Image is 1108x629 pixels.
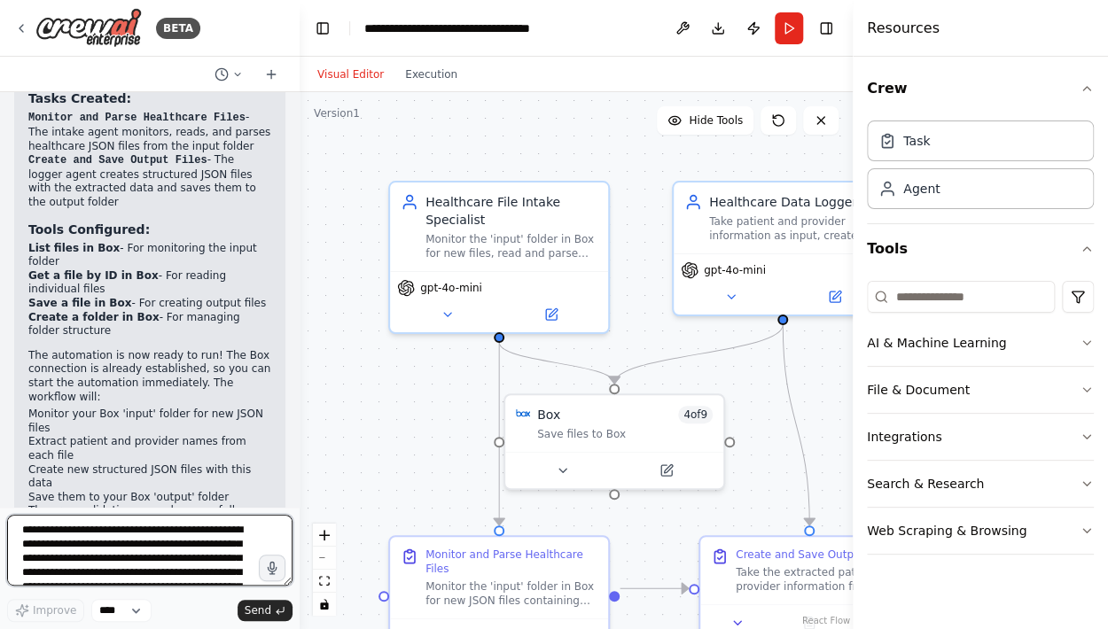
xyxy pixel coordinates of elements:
[28,435,271,462] li: Extract patient and provider names from each file
[867,113,1094,223] div: Crew
[238,600,293,621] button: Send
[313,547,336,570] button: zoom out
[425,193,597,229] div: Healthcare File Intake Specialist
[903,132,930,150] div: Task
[28,91,131,105] strong: Tasks Created:
[28,491,271,505] li: Save them to your Box 'output' folder
[802,616,850,625] a: React Flow attribution
[867,367,1094,413] button: File & Document
[28,242,271,269] li: - For monitoring the input folder
[678,406,713,423] span: Number of enabled actions
[257,64,285,85] button: Start a new chat
[867,320,1094,366] button: AI & Machine Learning
[784,286,885,307] button: Open in side panel
[537,406,560,423] div: Box
[501,304,601,325] button: Open in side panel
[425,579,597,608] div: Monitor the 'input' folder in Box for new JSON files containing healthcare data. When new files a...
[736,565,908,594] div: Take the extracted patient and provider information from the intake process and create new JSON f...
[28,111,271,153] li: - The intake agent monitors, reads, and parses healthcare JSON files from the input folder
[620,579,688,597] g: Edge from 777c038f-c5a7-4ea3-8908-f81eeb8f1d86 to 231d5c5f-59d9-4e0a-ada4-2d905e197cb7
[736,547,891,562] div: Create and Save Output Files
[310,16,335,41] button: Hide left sidebar
[35,8,142,48] img: Logo
[672,181,893,316] div: Healthcare Data LoggerTake patient and provider information as input, create structured JSON file...
[867,224,1094,274] button: Tools
[425,232,597,260] div: Monitor the 'input' folder in Box for new files, read and parse JSON files to identify patient na...
[616,460,716,481] button: Open in side panel
[425,547,597,576] div: Monitor and Parse Healthcare Files
[420,281,482,295] span: gpt-4o-mini
[28,153,271,209] li: - The logger agent creates structured JSON files with the extracted data and saves them to the ou...
[364,19,564,37] nav: breadcrumb
[537,427,713,441] div: Save files to Box
[259,555,285,581] button: Click to speak your automation idea
[774,324,818,524] g: Edge from d3238725-a8ff-4f7c-a711-6277553aeb21 to 231d5c5f-59d9-4e0a-ada4-2d905e197cb7
[709,193,881,211] div: Healthcare Data Logger
[867,64,1094,113] button: Crew
[314,106,360,120] div: Version 1
[516,406,530,420] img: Box
[689,113,743,128] span: Hide Tools
[28,463,271,491] li: Create new structured JSON files with this data
[28,349,271,404] p: The automation is now ready to run! The Box connection is already established, so you can start t...
[28,112,246,124] code: Monitor and Parse Healthcare Files
[903,180,940,198] div: Agent
[313,524,336,547] button: zoom in
[28,154,207,167] code: Create and Save Output Files
[657,106,753,135] button: Hide Tools
[709,214,881,243] div: Take patient and provider information as input, create structured JSON files with this data, and ...
[28,311,160,323] strong: Create a folder in Box
[867,274,1094,569] div: Tools
[28,311,271,338] li: - For managing folder structure
[156,18,200,39] div: BETA
[28,297,131,309] strong: Save a file in Box
[28,222,150,237] strong: Tools Configured:
[605,324,792,383] g: Edge from d3238725-a8ff-4f7c-a711-6277553aeb21 to b132af12-685c-4756-b77e-9e5cd8fe3917
[394,64,468,85] button: Execution
[313,524,336,616] div: React Flow controls
[490,342,623,383] g: Edge from 636f6f13-0126-428a-b58c-e55ab6b33b43 to b132af12-685c-4756-b77e-9e5cd8fe3917
[33,603,76,617] span: Improve
[307,64,394,85] button: Visual Editor
[28,408,271,435] li: Monitor your Box 'input' folder for new JSON files
[28,242,120,254] strong: List files in Box
[490,342,508,524] g: Edge from 636f6f13-0126-428a-b58c-e55ab6b33b43 to 777c038f-c5a7-4ea3-8908-f81eeb8f1d86
[7,599,84,622] button: Improve
[313,570,336,593] button: fit view
[867,414,1094,460] button: Integrations
[28,297,271,311] li: - For creating output files
[313,593,336,616] button: toggle interactivity
[503,393,725,490] div: BoxBox4of9Save files to Box
[704,263,766,277] span: gpt-4o-mini
[867,461,1094,507] button: Search & Research
[245,603,271,617] span: Send
[814,16,839,41] button: Hide right sidebar
[28,269,271,297] li: - For reading individual files
[207,64,250,85] button: Switch to previous chat
[388,181,610,334] div: Healthcare File Intake SpecialistMonitor the 'input' folder in Box for new files, read and parse ...
[28,269,159,282] strong: Get a file by ID in Box
[867,508,1094,554] button: Web Scraping & Browsing
[28,504,271,546] p: The crew validation passed successfully, so you're all set to process your healthcare files!
[867,18,940,39] h4: Resources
